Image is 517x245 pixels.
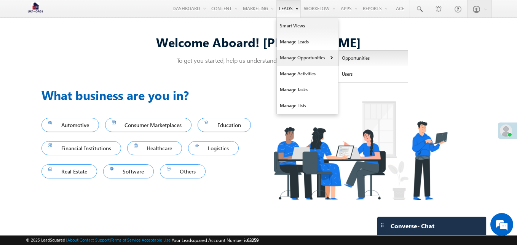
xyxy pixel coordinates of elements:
span: Healthcare [134,143,176,153]
span: Others [167,166,199,177]
p: To get you started, help us understand a few things about you! [41,56,476,64]
span: Automotive [48,120,92,130]
a: Acceptable Use [142,237,171,242]
div: Welcome Aboard! [PERSON_NAME] [41,34,476,50]
a: Terms of Service [111,237,140,242]
a: Manage Activities [277,66,338,82]
div: Minimize live chat window [125,4,143,22]
a: Manage Tasks [277,82,338,98]
a: Smart Views [277,18,338,34]
a: Opportunities [338,50,408,66]
a: Manage Leads [277,34,338,50]
a: Users [338,66,408,82]
a: Manage Opportunities [277,50,338,66]
a: Contact Support [80,237,110,242]
span: 63259 [247,237,258,243]
span: Software [110,166,147,177]
img: carter-drag [379,222,385,228]
span: Financial Institutions [48,143,114,153]
span: Converse - Chat [391,223,434,229]
div: Chat with us now [40,40,128,50]
em: Start Chat [104,190,138,200]
span: Logistics [195,143,232,153]
textarea: Type your message and hit 'Enter' [10,70,139,184]
span: © 2025 LeadSquared | | | | | [26,237,258,244]
a: About [67,237,78,242]
span: Real Estate [48,166,90,177]
img: d_60004797649_company_0_60004797649 [13,40,32,50]
img: Custom Logo [26,2,45,15]
h3: What business are you in? [41,86,258,104]
span: Your Leadsquared Account Number is [172,237,258,243]
a: Manage Lists [277,98,338,114]
span: Education [204,120,244,130]
span: Consumer Marketplaces [112,120,185,130]
img: Industry.png [258,86,462,215]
